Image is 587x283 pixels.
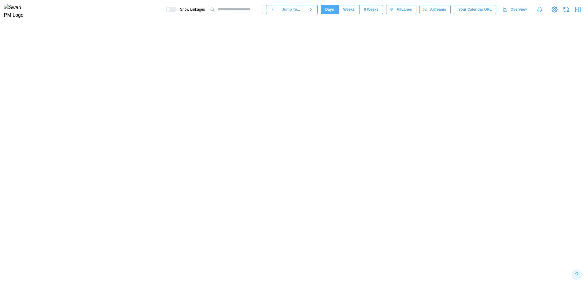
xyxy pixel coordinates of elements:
[4,4,29,19] img: Swap PM Logo
[325,5,334,14] span: Days
[499,5,531,14] a: Overview
[458,5,492,14] span: Your Calendar URL
[282,5,300,14] span: Jump To...
[430,5,446,14] span: All Teams
[511,5,527,14] span: Overview
[338,5,359,14] button: Weeks
[279,5,304,14] button: Jump To...
[454,5,496,14] button: Your Calendar URL
[359,5,383,14] button: 6 Weeks
[574,5,582,14] button: Open Drawer
[534,4,545,15] a: Notifications
[386,5,416,14] button: AllLanes
[562,5,570,14] button: Refresh Grid
[176,7,205,12] span: Show Linkages
[397,5,412,14] span: All Lanes
[419,5,451,14] button: AllTeams
[343,5,355,14] span: Weeks
[364,5,378,14] span: 6 Weeks
[321,5,339,14] button: Days
[550,5,559,14] a: View Project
